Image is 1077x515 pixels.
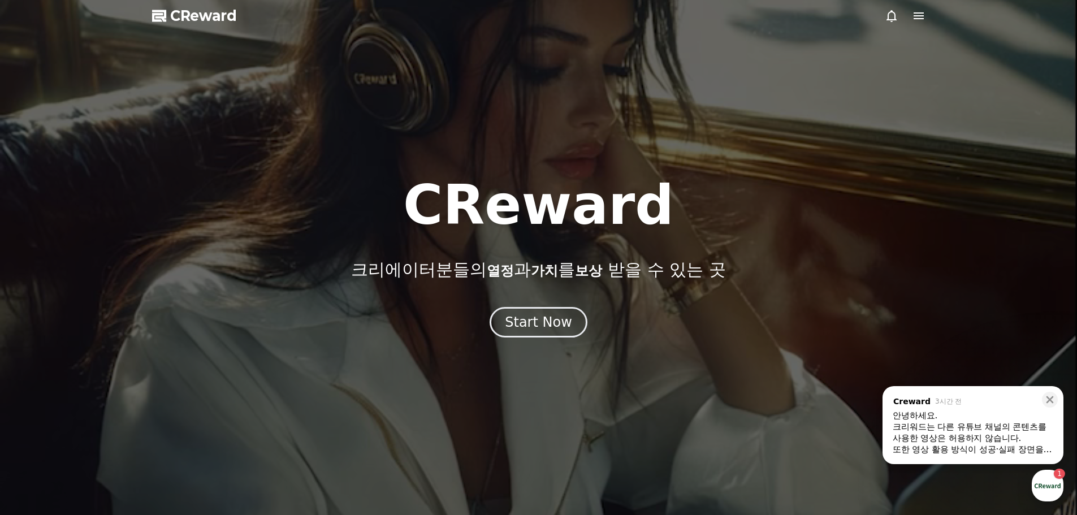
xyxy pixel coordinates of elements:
[505,313,572,331] div: Start Now
[575,263,602,279] span: 보상
[490,307,587,337] button: Start Now
[170,7,237,25] span: CReward
[152,7,237,25] a: CReward
[531,263,558,279] span: 가치
[490,318,587,329] a: Start Now
[351,259,725,280] p: 크리에이터분들의 과 를 받을 수 있는 곳
[403,178,674,232] h1: CReward
[487,263,514,279] span: 열정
